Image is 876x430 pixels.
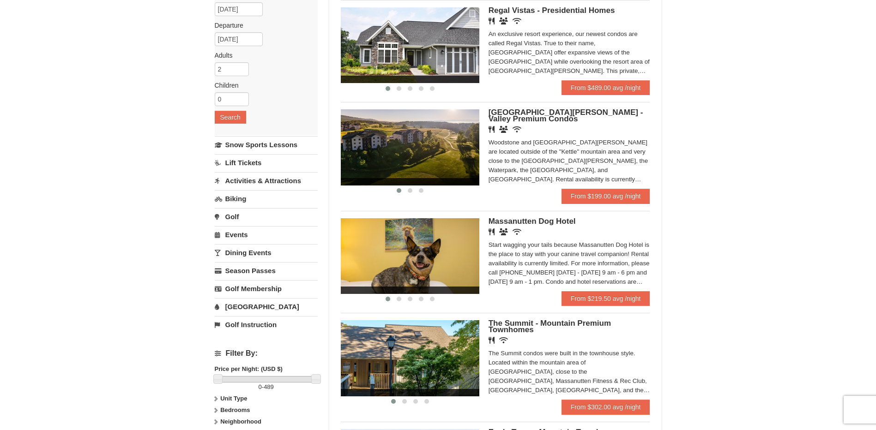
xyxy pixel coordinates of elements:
label: Children [215,81,311,90]
span: 489 [264,383,274,390]
a: Activities & Attractions [215,172,318,189]
span: Regal Vistas - Presidential Homes [489,6,615,15]
button: Search [215,111,246,124]
h4: Filter By: [215,349,318,358]
i: Restaurant [489,337,495,344]
div: Start wagging your tails because Massanutten Dog Hotel is the place to stay with your canine trav... [489,240,650,287]
a: Dining Events [215,244,318,261]
span: [GEOGRAPHIC_DATA][PERSON_NAME] - Valley Premium Condos [489,108,643,123]
div: Woodstone and [GEOGRAPHIC_DATA][PERSON_NAME] are located outside of the "Kettle" mountain area an... [489,138,650,184]
label: - [215,382,318,392]
div: The Summit condos were built in the townhouse style. Located within the mountain area of [GEOGRAP... [489,349,650,395]
strong: Price per Night: (USD $) [215,365,283,372]
a: Lift Tickets [215,154,318,171]
i: Banquet Facilities [499,228,508,235]
i: Wireless Internet (free) [513,18,521,24]
a: Snow Sports Lessons [215,136,318,153]
a: [GEOGRAPHIC_DATA] [215,298,318,315]
a: Season Passes [215,262,318,279]
a: Biking [215,190,318,207]
a: Golf Instruction [215,316,318,333]
a: Golf [215,208,318,225]
a: From $489.00 avg /night [562,80,650,95]
a: From $302.00 avg /night [562,400,650,414]
span: 0 [259,383,262,390]
strong: Neighborhood [220,418,261,425]
i: Banquet Facilities [499,126,508,133]
a: From $199.00 avg /night [562,189,650,203]
label: Departure [215,21,311,30]
i: Wireless Internet (free) [513,126,521,133]
i: Restaurant [489,18,495,24]
i: Banquet Facilities [499,18,508,24]
strong: Unit Type [220,395,247,402]
i: Wireless Internet (free) [499,337,508,344]
i: Wireless Internet (free) [513,228,521,235]
a: From $219.50 avg /night [562,291,650,306]
span: Massanutten Dog Hotel [489,217,576,226]
div: An exclusive resort experience, our newest condos are called Regal Vistas. True to their name, [G... [489,30,650,76]
span: The Summit - Mountain Premium Townhomes [489,319,611,334]
label: Adults [215,51,311,60]
a: Events [215,226,318,243]
a: Golf Membership [215,280,318,297]
strong: Bedrooms [220,406,250,413]
i: Restaurant [489,126,495,133]
i: Restaurant [489,228,495,235]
